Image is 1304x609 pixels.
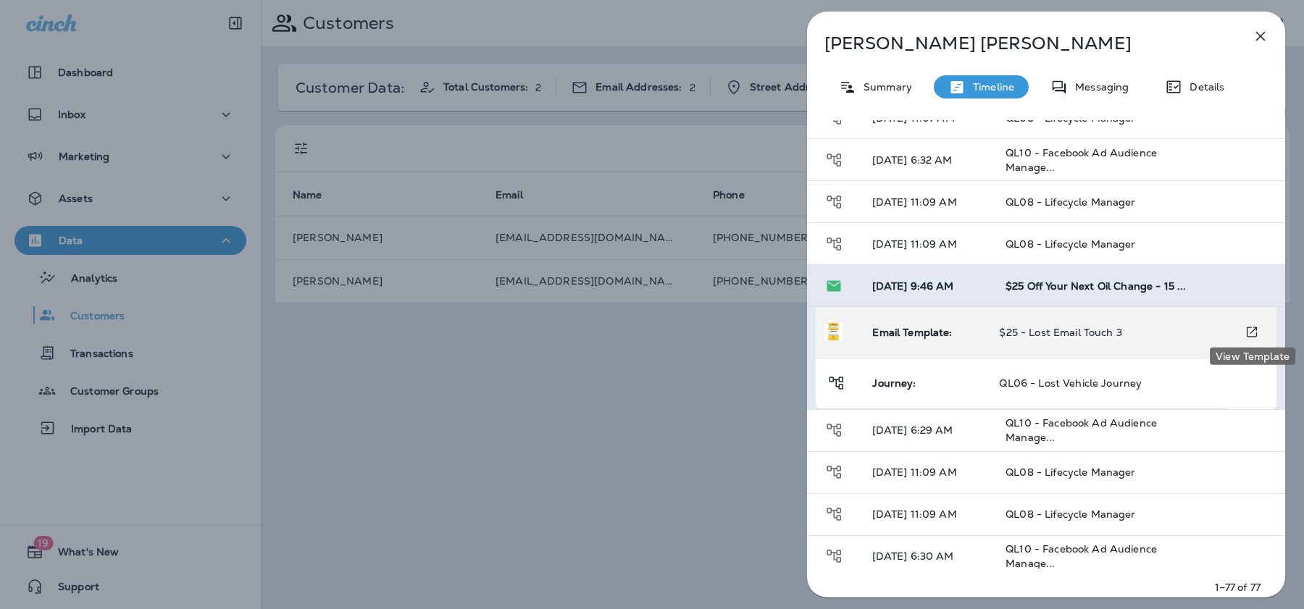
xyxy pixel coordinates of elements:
[999,326,1121,339] span: $25 - Lost Email Touch 3
[1006,238,1135,251] span: QL08 - Lifecycle Manager
[1006,508,1135,521] span: QL08 - Lifecycle Manager
[1006,280,1186,293] span: $25 Off Your Next Oil Change - 15 ...
[825,506,843,519] span: Journey
[1182,81,1224,93] p: Details
[966,81,1014,93] p: Timeline
[999,377,1142,390] span: QL06 - Lost Vehicle Journey
[824,323,843,341] img: cf2402f6-39c1-4cf9-a04a-7d66a955f8ad.jpg
[1006,416,1157,444] span: QL10 - Facebook Ad Audience Manage...
[1006,542,1157,570] span: QL10 - Facebook Ad Audience Manage...
[872,154,983,166] p: [DATE] 6:32 AM
[1215,580,1261,595] p: 1–77 of 77
[825,236,843,249] span: Journey
[872,326,952,339] span: Email Template:
[825,152,843,165] span: Journey
[825,422,843,435] span: Journey
[872,112,983,124] p: [DATE] 11:07 AM
[825,278,843,291] span: Email - Opened
[872,508,983,520] p: [DATE] 11:09 AM
[856,81,912,93] p: Summary
[872,238,983,250] p: [DATE] 11:09 AM
[825,194,843,207] span: Journey
[1006,146,1157,174] span: QL10 - Facebook Ad Audience Manage...
[1068,81,1129,93] p: Messaging
[1210,348,1295,365] div: View Template
[872,466,983,478] p: [DATE] 11:09 AM
[872,196,983,208] p: [DATE] 11:09 AM
[1006,466,1135,479] span: QL08 - Lifecycle Manager
[872,280,954,293] span: [DATE] 9:46 AM
[824,33,1220,54] p: [PERSON_NAME] [PERSON_NAME]
[825,110,843,123] span: Journey
[1006,196,1135,209] span: QL08 - Lifecycle Manager
[825,548,843,561] span: Journey
[872,377,916,390] span: Journey:
[825,464,843,477] span: Journey
[1239,319,1265,345] button: View Template
[872,550,983,562] p: [DATE] 6:30 AM
[872,424,983,436] p: [DATE] 6:29 AM
[1006,112,1135,125] span: QL08 - Lifecycle Manager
